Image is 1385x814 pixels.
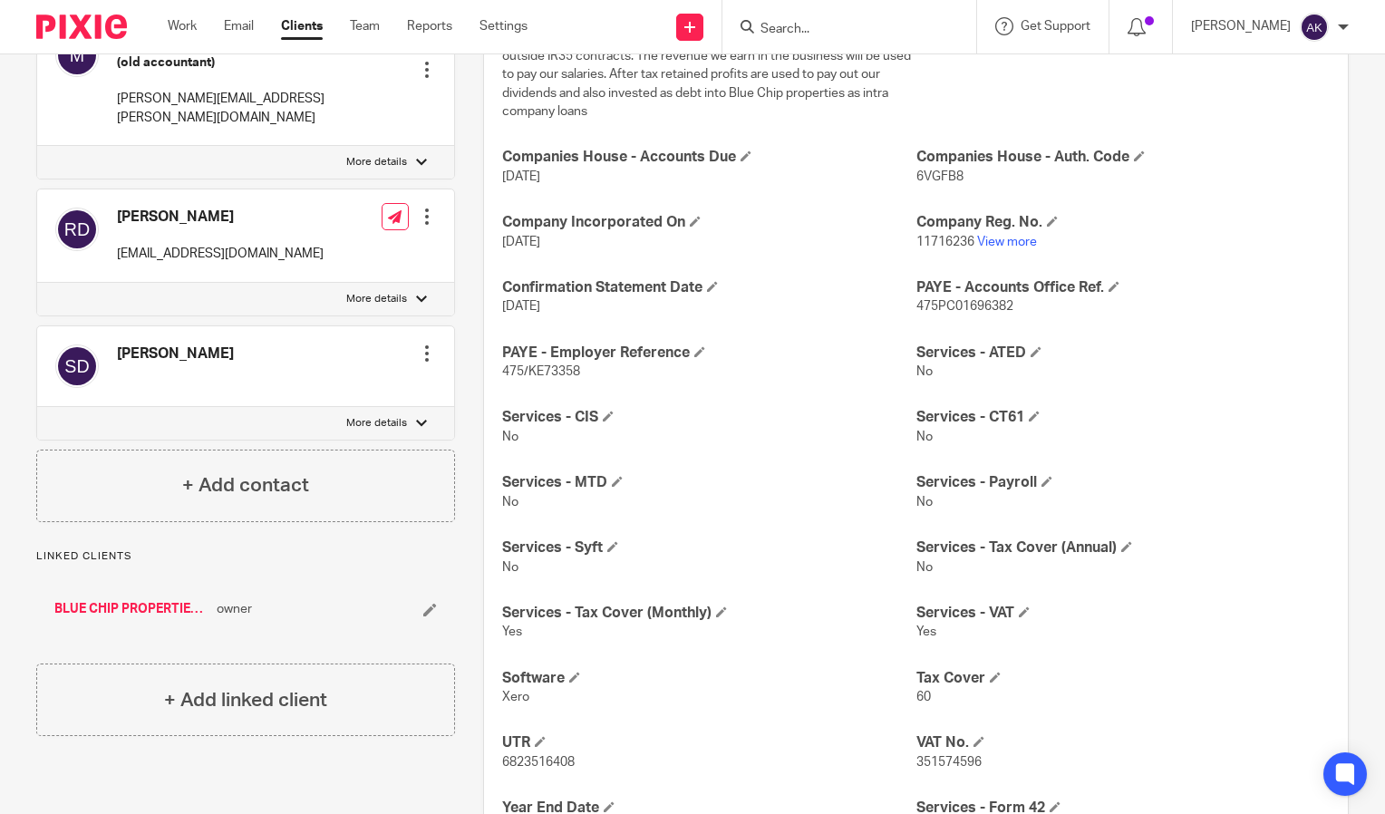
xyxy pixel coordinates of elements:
p: More details [346,416,407,431]
span: No [916,431,933,443]
a: Work [168,17,197,35]
span: 351574596 [916,756,982,769]
span: No [916,365,933,378]
h4: PAYE - Employer Reference [502,344,915,363]
img: Pixie [36,15,127,39]
img: svg%3E [1300,13,1329,42]
p: Linked clients [36,549,455,564]
h4: Services - Tax Cover (Annual) [916,538,1330,557]
h4: + Add contact [182,471,309,499]
h4: Services - VAT [916,604,1330,623]
span: 475PC01696382 [916,300,1013,313]
span: owner [217,600,252,618]
h4: Companies House - Auth. Code [916,148,1330,167]
h4: Services - Payroll [916,473,1330,492]
a: BLUE CHIP PROPERTIES LTD [54,600,208,618]
h4: Software [502,669,915,688]
span: Get Support [1021,20,1090,33]
h4: Confirmation Statement Date [502,278,915,297]
h4: Services - MTD [502,473,915,492]
h4: [PERSON_NAME] [117,344,234,363]
h4: Companies House - Accounts Due [502,148,915,167]
span: No [502,431,518,443]
h4: Company Incorporated On [502,213,915,232]
span: Yes [502,625,522,638]
p: [PERSON_NAME][EMAIL_ADDRESS][PERSON_NAME][DOMAIN_NAME] [117,90,396,127]
span: 6823516408 [502,756,575,769]
span: 11716236 [916,236,974,248]
h4: Services - Syft [502,538,915,557]
span: Xero [502,691,529,703]
span: [DATE] [502,236,540,248]
h4: Services - ATED [916,344,1330,363]
h4: [PERSON_NAME] [117,208,324,227]
a: Team [350,17,380,35]
img: svg%3E [55,344,99,388]
p: [EMAIL_ADDRESS][DOMAIN_NAME] [117,245,324,263]
span: 6VGFB8 [916,170,964,183]
span: 475/KE73358 [502,365,580,378]
span: [DATE] [502,300,540,313]
p: More details [346,292,407,306]
a: Reports [407,17,452,35]
h4: Company Reg. No. [916,213,1330,232]
p: [PERSON_NAME] [1191,17,1291,35]
img: svg%3E [55,34,99,77]
span: No [502,496,518,509]
input: Search [759,22,922,38]
h4: UTR [502,733,915,752]
span: [DATE] [502,170,540,183]
p: More details [346,155,407,170]
h5: (old accountant) [117,53,396,72]
span: 60 [916,691,931,703]
h4: Tax Cover [916,669,1330,688]
span: No [916,496,933,509]
h4: PAYE - Accounts Office Ref. [916,278,1330,297]
h4: Services - Tax Cover (Monthly) [502,604,915,623]
a: View more [977,236,1037,248]
span: No [916,561,933,574]
h4: + Add linked client [164,686,327,714]
h4: Services - CT61 [916,408,1330,427]
img: svg%3E [55,208,99,251]
span: No [502,561,518,574]
h4: Services - CIS [502,408,915,427]
a: Clients [281,17,323,35]
a: Settings [479,17,528,35]
h4: VAT No. [916,733,1330,752]
a: Email [224,17,254,35]
span: Yes [916,625,936,638]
